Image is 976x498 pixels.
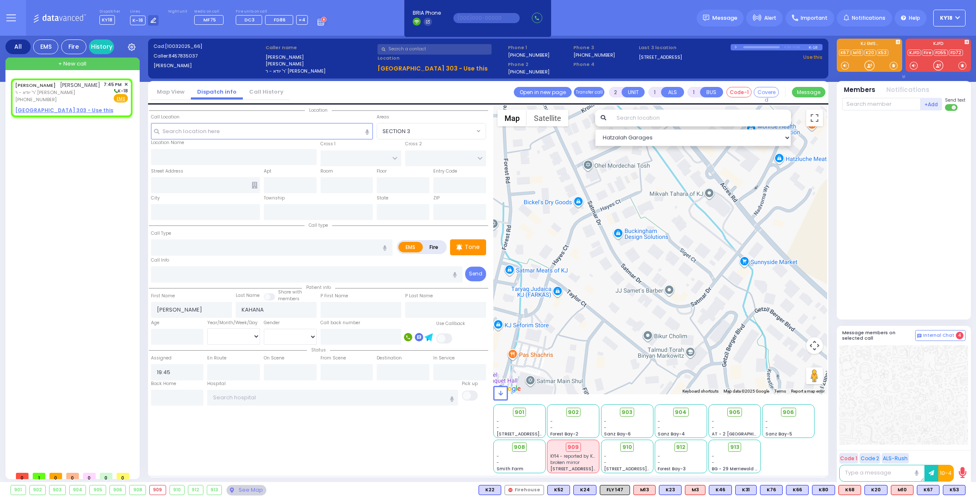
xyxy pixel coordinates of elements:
[405,293,433,299] label: P Last Name
[5,39,31,54] div: All
[465,243,480,252] p: Tone
[812,485,835,495] div: K80
[658,418,660,425] span: -
[130,9,159,14] label: Lines
[377,195,388,202] label: State
[302,284,335,291] span: Patient info
[754,87,779,97] button: Covered
[712,431,774,437] span: AT - 2 [GEOGRAPHIC_DATA]
[433,355,455,362] label: In Service
[151,123,373,139] input: Search location here
[917,485,940,495] div: BLS
[550,453,599,459] span: KY14 - reported by K90
[264,320,280,326] label: Gender
[497,418,499,425] span: -
[891,485,914,495] div: ALS
[712,466,759,472] span: BG - 29 Merriewold S.
[433,168,457,175] label: Entry Code
[803,54,822,61] a: Use this
[573,52,615,58] label: [PHONE_NUMBER]
[515,408,524,417] span: 901
[611,110,791,126] input: Search location
[709,485,732,495] div: K46
[622,443,632,451] span: 910
[765,431,792,437] span: Sanz Bay-5
[886,85,929,95] button: Notifications
[514,443,525,451] span: 908
[550,431,578,437] span: Forest Bay-2
[15,89,100,96] span: ר' יודא - ר' [PERSON_NAME]
[130,16,146,25] span: K-18
[207,485,222,495] div: 913
[726,87,752,97] button: Code-1
[735,485,757,495] div: BLS
[864,485,888,495] div: BLS
[151,168,183,175] label: Street Address
[844,85,875,95] button: Members
[154,62,263,69] label: [PERSON_NAME]
[320,355,346,362] label: From Scene
[124,81,128,88] span: ✕
[917,334,921,338] img: comment-alt.png
[207,390,458,406] input: Search hospital
[398,242,423,252] label: EMS
[809,44,822,50] div: K-18
[508,488,513,492] img: red-radio-icon.svg
[151,139,184,146] label: Location Name
[659,485,682,495] div: K23
[508,52,549,58] label: [PHONE_NUMBER]
[956,332,963,339] span: 4
[90,485,106,495] div: 905
[453,13,520,23] input: (000)000-00000
[550,425,553,431] span: -
[786,485,809,495] div: K66
[729,408,740,417] span: 905
[89,39,114,54] a: History
[604,431,631,437] span: Sanz Bay-6
[264,355,284,362] label: On Scene
[712,453,714,459] span: -
[837,42,902,47] label: KJ EMS...
[422,242,446,252] label: Fire
[169,52,198,59] span: 8457835037
[550,466,630,472] span: [STREET_ADDRESS][PERSON_NAME]
[117,96,125,102] u: EMS
[760,485,783,495] div: BLS
[792,87,825,97] button: Message
[604,453,606,459] span: -
[264,168,271,175] label: Apt
[497,453,499,459] span: -
[639,54,682,61] a: [STREET_ADDRESS]
[760,485,783,495] div: K76
[154,43,263,50] label: Cad:
[658,466,686,472] span: Forest Bay-3
[66,473,79,479] span: 0
[527,110,568,126] button: Show satellite imagery
[100,473,112,479] span: 0
[203,16,216,23] span: MF75
[505,485,544,495] div: Firehouse
[33,39,58,54] div: EMS
[151,320,159,326] label: Age
[550,459,580,466] span: broken mirror
[170,485,185,495] div: 910
[252,182,258,189] span: Other building occupants
[497,466,523,472] span: Smith Farm
[735,485,757,495] div: K31
[622,87,645,97] button: UNIT
[839,453,858,464] button: Code 1
[168,9,187,14] label: Night unit
[801,14,828,22] span: Important
[377,55,505,62] label: Location
[278,296,299,302] span: members
[945,97,966,103] span: Send text
[882,453,909,464] button: ALS-Rush
[307,347,330,353] span: Status
[604,425,606,431] span: -
[377,355,402,362] label: Destination
[806,337,823,354] button: Map camera controls
[908,50,921,56] a: KJFD
[604,459,606,466] span: -
[943,485,966,495] div: BLS
[274,16,286,23] span: FD86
